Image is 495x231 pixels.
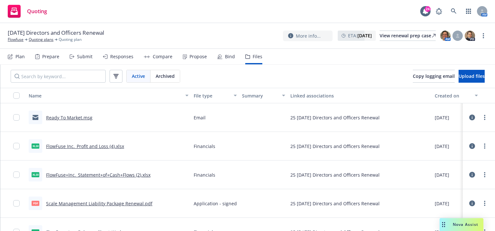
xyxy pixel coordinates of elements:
span: pdf [32,201,39,206]
button: File type [191,88,239,103]
span: Financials [194,143,215,150]
span: Quoting plan [59,37,82,42]
span: ETA : [348,32,372,39]
span: [DATE] Directors and Officers Renewal [8,29,104,37]
a: more [480,32,487,40]
span: Upload files [459,73,485,79]
div: File type [194,92,230,99]
span: [DATE] [435,171,449,178]
button: Summary [239,88,288,103]
input: Search by keyword... [11,70,106,83]
div: Responses [110,54,133,59]
div: 24 [425,5,431,10]
div: Summary [242,92,278,99]
div: Submit [77,54,92,59]
a: FlowFuse Inc._Profit and Loss (4).xlsx [46,143,124,149]
span: More info... [296,32,321,39]
input: Toggle Row Selected [13,200,20,207]
button: Upload files [459,70,485,83]
span: Quoting [27,9,47,14]
span: Copy logging email [413,73,455,79]
div: Linked associations [290,92,430,99]
div: Bind [225,54,235,59]
span: Active [132,73,145,79]
span: Nova Assist [453,222,478,227]
div: Name [29,92,181,99]
div: Files [253,54,262,59]
a: Scale Management Liability Package Renewal.pdf [46,200,152,207]
button: Copy logging email [413,70,455,83]
strong: [DATE] [357,32,372,39]
span: [DATE] [435,200,449,207]
a: FlowFuse+Inc._Statement+of+Cash+Flows (2).xlsx [46,172,150,178]
span: xlsx [32,172,39,177]
a: Switch app [462,5,475,18]
div: 25 [DATE] Directors and Officers Renewal [290,171,380,178]
input: Toggle Row Selected [13,143,20,149]
img: photo [465,31,475,41]
span: xlsx [32,143,39,148]
input: Select all [13,92,20,99]
button: Linked associations [288,88,432,103]
input: Toggle Row Selected [13,114,20,121]
span: Application - signed [194,200,237,207]
a: more [481,171,489,179]
div: 25 [DATE] Directors and Officers Renewal [290,143,380,150]
a: more [481,114,489,121]
a: View renewal prep case [380,31,436,41]
div: Propose [189,54,207,59]
div: Plan [15,54,25,59]
a: Quoting [5,2,50,20]
a: Quoting plans [29,37,53,42]
a: Search [447,5,460,18]
div: Created on [435,92,471,99]
input: Toggle Row Selected [13,171,20,178]
span: [DATE] [435,143,449,150]
div: Prepare [42,54,59,59]
button: More info... [283,31,333,41]
button: Created on [432,88,480,103]
span: Email [194,114,206,121]
span: Archived [156,73,175,79]
span: Financials [194,171,215,178]
img: photo [440,31,451,41]
a: more [481,142,489,150]
div: 25 [DATE] Directors and Officers Renewal [290,114,380,121]
div: 25 [DATE] Directors and Officers Renewal [290,200,380,207]
a: more [481,199,489,207]
button: Name [26,88,191,103]
a: Flowfuse [8,37,24,42]
a: Ready To Market.msg [46,115,92,121]
span: [DATE] [435,114,449,121]
div: Drag to move [440,218,448,231]
button: Nova Assist [440,218,483,231]
div: Compare [153,54,172,59]
a: Report a Bug [432,5,445,18]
